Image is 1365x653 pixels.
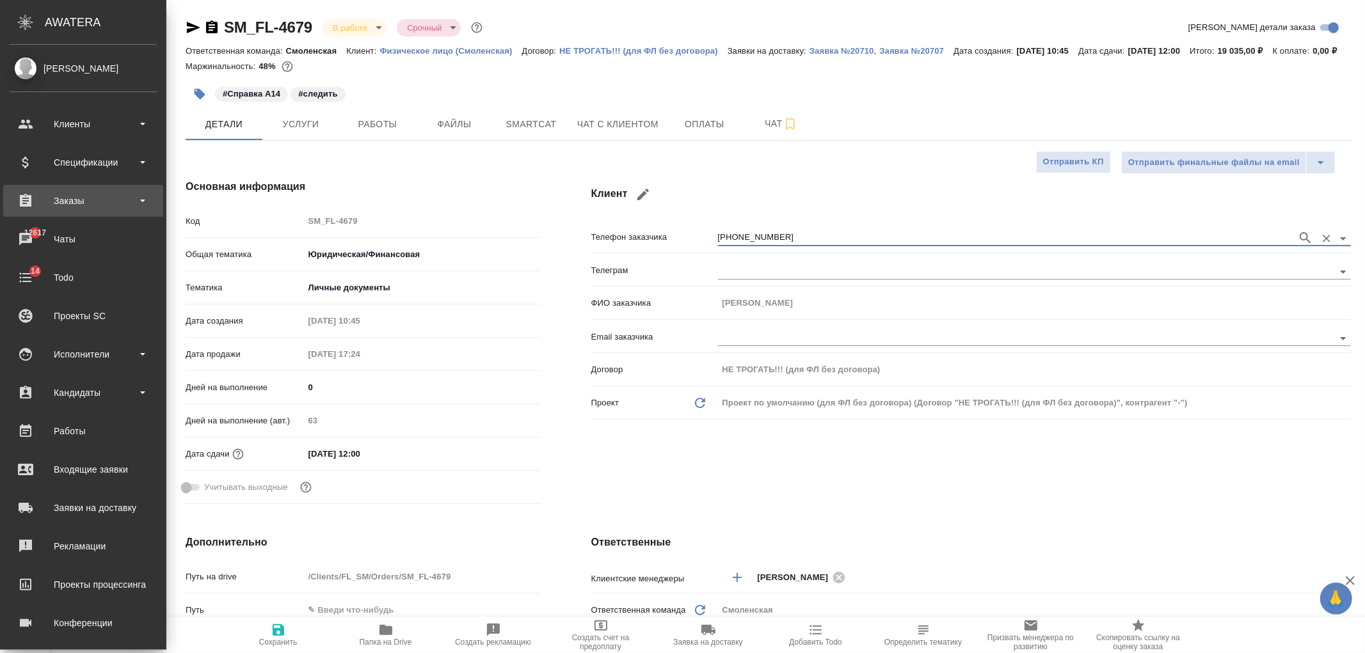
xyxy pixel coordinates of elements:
[718,294,1351,312] input: Пустое поле
[259,61,278,71] p: 48%
[3,453,163,485] a: Входящие заявки
[186,80,214,108] button: Добавить тэг
[379,45,522,56] a: Физическое лицо (Смоленская)
[186,570,304,583] p: Путь на drive
[1128,46,1190,56] p: [DATE] 12:00
[186,61,259,71] p: Маржинальность:
[10,268,157,287] div: Todo
[1036,151,1111,173] button: Отправить КП
[3,492,163,524] a: Заявки на доставку
[10,191,157,210] div: Заказы
[674,116,735,132] span: Оплаты
[1334,263,1352,281] button: Open
[1320,583,1352,615] button: 🙏
[186,215,304,228] p: Код
[870,617,977,653] button: Определить тематику
[424,116,485,132] span: Файлы
[728,46,810,56] p: Заявки на доставку:
[10,421,157,441] div: Работы
[3,569,163,601] a: Проекты процессинга
[186,414,304,427] p: Дней на выполнение (авт.)
[591,297,718,310] p: ФИО заказчика
[789,638,842,647] span: Добавить Todo
[954,46,1016,56] p: Дата создания:
[874,46,880,56] p: ,
[10,537,157,556] div: Рекламации
[468,19,485,36] button: Доп статусы указывают на важность/срочность заказа
[10,61,157,75] div: [PERSON_NAME]
[3,223,163,255] a: 12617Чаты
[360,638,412,647] span: Папка на Drive
[1092,633,1185,651] span: Скопировать ссылку на оценку заказа
[440,617,547,653] button: Создать рекламацию
[186,535,540,550] h4: Дополнительно
[1218,46,1273,56] p: 19 035,00 ₽
[304,601,540,619] input: ✎ Введи что-нибудь
[10,383,157,402] div: Кандидаты
[186,46,286,56] p: Ответственная команда:
[289,88,346,98] span: следить
[3,300,163,332] a: Проекты SC
[591,179,1351,210] h4: Клиент
[225,617,332,653] button: Сохранить
[758,569,850,585] div: [PERSON_NAME]
[3,530,163,562] a: Рекламации
[810,46,874,56] p: Заявка №20710
[1318,230,1336,248] button: Очистить
[591,264,718,277] p: Телеграм
[3,262,163,294] a: 14Todo
[591,535,1351,550] h4: Ответственные
[1334,230,1352,248] button: Open
[591,363,718,376] p: Договор
[1121,151,1336,174] div: split button
[591,572,718,585] p: Клиентские менеджеры
[10,114,157,134] div: Клиенты
[3,607,163,639] a: Конференции
[323,19,387,36] div: В работе
[722,562,753,593] button: Добавить менеджера
[259,638,298,647] span: Сохранить
[186,248,304,261] p: Общая тематика
[10,153,157,172] div: Спецификации
[270,116,331,132] span: Услуги
[298,88,337,100] p: #следить
[286,46,347,56] p: Смоленская
[591,397,619,409] p: Проект
[304,311,416,330] input: Пустое поле
[186,20,201,35] button: Скопировать ссылку для ЯМессенджера
[879,46,954,56] p: Заявка №20707
[1334,329,1352,347] button: Open
[1043,155,1104,169] span: Отправить КП
[329,22,371,33] button: В работе
[577,116,659,132] span: Чат с клиентом
[304,378,540,397] input: ✎ Введи что-нибудь
[10,345,157,364] div: Исполнители
[559,46,728,56] p: НЕ ТРОГАТЬ!!! (для ФЛ без договора)
[193,116,255,132] span: Детали
[304,277,540,299] div: Личные документы
[591,231,718,244] p: Телефон заказчика
[655,617,762,653] button: Заявка на доставку
[758,571,836,584] span: [PERSON_NAME]
[1313,46,1346,56] p: 0,00 ₽
[10,498,157,517] div: Заявки на доставку
[455,638,531,647] span: Создать рекламацию
[279,58,296,75] button: 8260.73 RUB;
[186,315,304,327] p: Дата создания
[3,415,163,447] a: Работы
[522,46,560,56] p: Договор:
[45,10,166,35] div: AWATERA
[1078,46,1128,56] p: Дата сдачи:
[186,179,540,194] h4: Основная информация
[304,345,416,363] input: Пустое поле
[1128,155,1300,170] span: Отправить финальные файлы на email
[555,633,647,651] span: Создать счет на предоплату
[397,19,461,36] div: В работе
[1325,585,1347,612] span: 🙏
[10,575,157,594] div: Проекты процессинга
[304,411,540,430] input: Пустое поле
[347,116,408,132] span: Работы
[500,116,562,132] span: Smartcat
[559,45,728,56] a: НЕ ТРОГАТЬ!!! (для ФЛ без договора)
[10,306,157,326] div: Проекты SC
